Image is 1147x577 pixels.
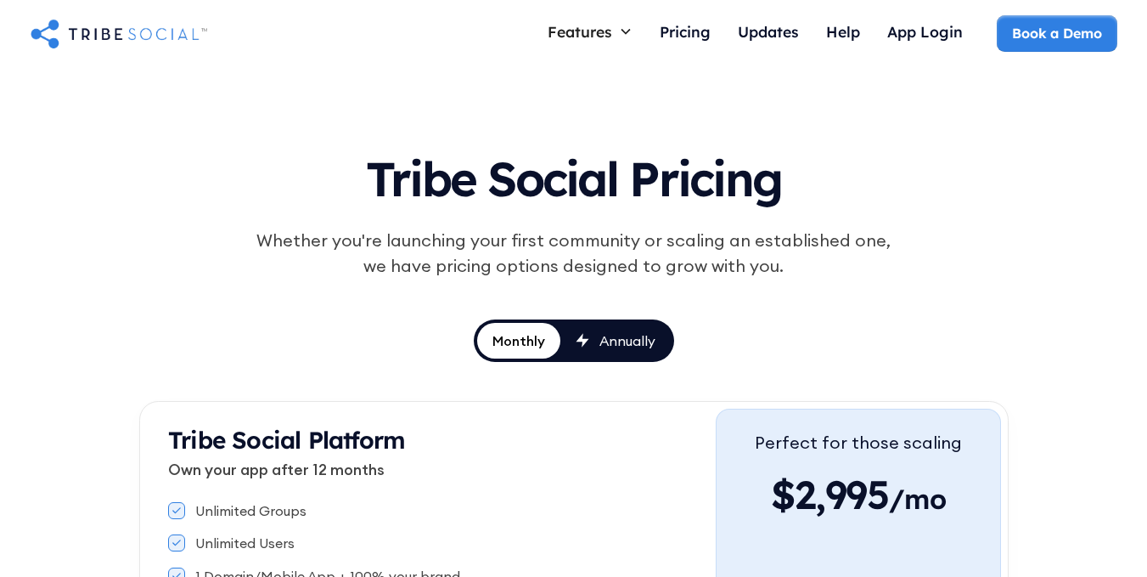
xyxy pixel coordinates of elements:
[826,22,860,41] div: Help
[646,15,724,52] a: Pricing
[755,430,962,455] div: Perfect for those scaling
[492,331,545,350] div: Monthly
[812,15,874,52] a: Help
[724,15,812,52] a: Updates
[534,15,646,48] div: Features
[997,15,1116,51] a: Book a Demo
[548,22,612,41] div: Features
[180,136,968,214] h1: Tribe Social Pricing
[887,22,963,41] div: App Login
[738,22,799,41] div: Updates
[874,15,976,52] a: App Login
[168,458,716,481] p: Own your app after 12 months
[195,534,295,552] div: Unlimited Users
[660,22,711,41] div: Pricing
[168,425,405,455] strong: Tribe Social Platform
[889,482,946,524] span: /mo
[195,501,306,520] div: Unlimited Groups
[248,228,900,279] div: Whether you're launching your first community or scaling an established one, we have pricing opti...
[755,469,962,520] div: $2,995
[31,16,207,50] a: home
[599,331,655,350] div: Annually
